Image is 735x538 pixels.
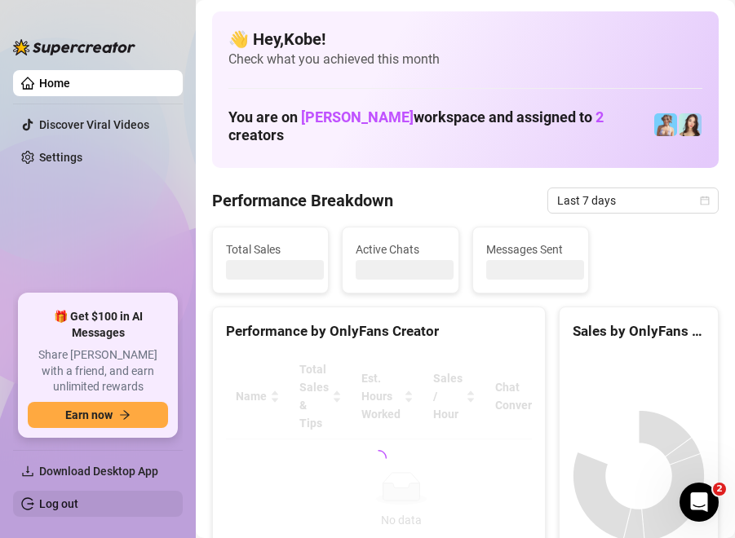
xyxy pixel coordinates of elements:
[28,309,168,341] span: 🎁 Get $100 in AI Messages
[39,465,158,478] span: Download Desktop App
[557,188,709,213] span: Last 7 days
[228,51,702,68] span: Check what you achieved this month
[21,465,34,478] span: download
[13,39,135,55] img: logo-BBDzfeDw.svg
[65,408,113,421] span: Earn now
[119,409,131,421] span: arrow-right
[212,189,393,212] h4: Performance Breakdown
[39,77,70,90] a: Home
[573,320,705,342] div: Sales by OnlyFans Creator
[39,497,78,510] a: Log out
[486,240,575,258] span: Messages Sent
[39,151,82,164] a: Settings
[226,240,315,258] span: Total Sales
[28,402,168,428] button: Earn nowarrow-right
[28,347,168,395] span: Share [PERSON_NAME] with a friend, and earn unlimited rewards
[596,108,604,126] span: 2
[228,108,653,144] h1: You are on workspace and assigned to creators
[301,108,414,126] span: [PERSON_NAME]
[356,240,445,258] span: Active Chats
[39,118,149,131] a: Discover Viral Videos
[228,28,702,51] h4: 👋 Hey, Kobe !
[713,483,726,496] span: 2
[700,196,710,205] span: calendar
[226,320,532,342] div: Performance by OnlyFans Creator
[680,483,719,522] iframe: Intercom live chat
[368,448,390,470] span: loading
[679,113,702,136] img: Amelia
[654,113,677,136] img: Vanessa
